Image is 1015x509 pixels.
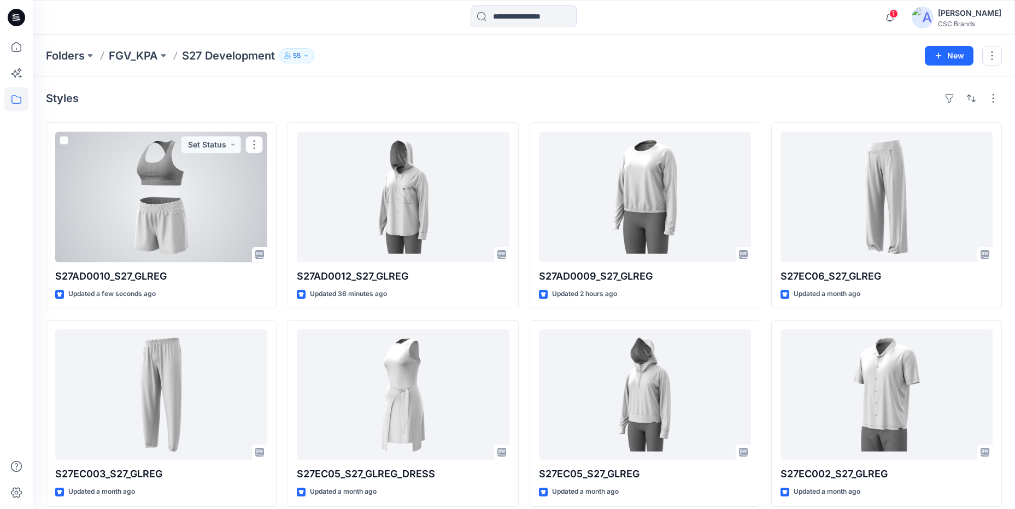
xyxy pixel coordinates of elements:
[938,20,1001,28] div: CSC Brands
[297,269,509,284] p: S27AD0012_S27_GLREG
[539,329,751,460] a: S27EC05_S27_GLREG
[925,46,973,66] button: New
[539,132,751,262] a: S27AD0009_S27_GLREG
[182,48,275,63] p: S27 Development
[55,132,267,262] a: S27AD0010_S27_GLREG
[55,466,267,482] p: S27EC003_S27_GLREG
[109,48,158,63] a: FGV_KPA
[781,329,993,460] a: S27EC002_S27_GLREG
[889,9,898,18] span: 1
[539,466,751,482] p: S27EC05_S27_GLREG
[938,7,1001,20] div: [PERSON_NAME]
[55,329,267,460] a: S27EC003_S27_GLREG
[552,486,619,498] p: Updated a month ago
[781,269,993,284] p: S27EC06_S27_GLREG
[46,48,85,63] a: Folders
[539,269,751,284] p: S27AD0009_S27_GLREG
[55,269,267,284] p: S27AD0010_S27_GLREG
[46,92,79,105] h4: Styles
[297,329,509,460] a: S27EC05_S27_GLREG_DRESS
[279,48,314,63] button: 55
[794,486,860,498] p: Updated a month ago
[912,7,934,28] img: avatar
[310,486,377,498] p: Updated a month ago
[781,466,993,482] p: S27EC002_S27_GLREG
[310,288,387,300] p: Updated 36 minutes ago
[68,486,135,498] p: Updated a month ago
[68,288,156,300] p: Updated a few seconds ago
[794,288,860,300] p: Updated a month ago
[297,132,509,262] a: S27AD0012_S27_GLREG
[781,132,993,262] a: S27EC06_S27_GLREG
[297,466,509,482] p: S27EC05_S27_GLREG_DRESS
[293,50,301,62] p: 55
[552,288,617,300] p: Updated 2 hours ago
